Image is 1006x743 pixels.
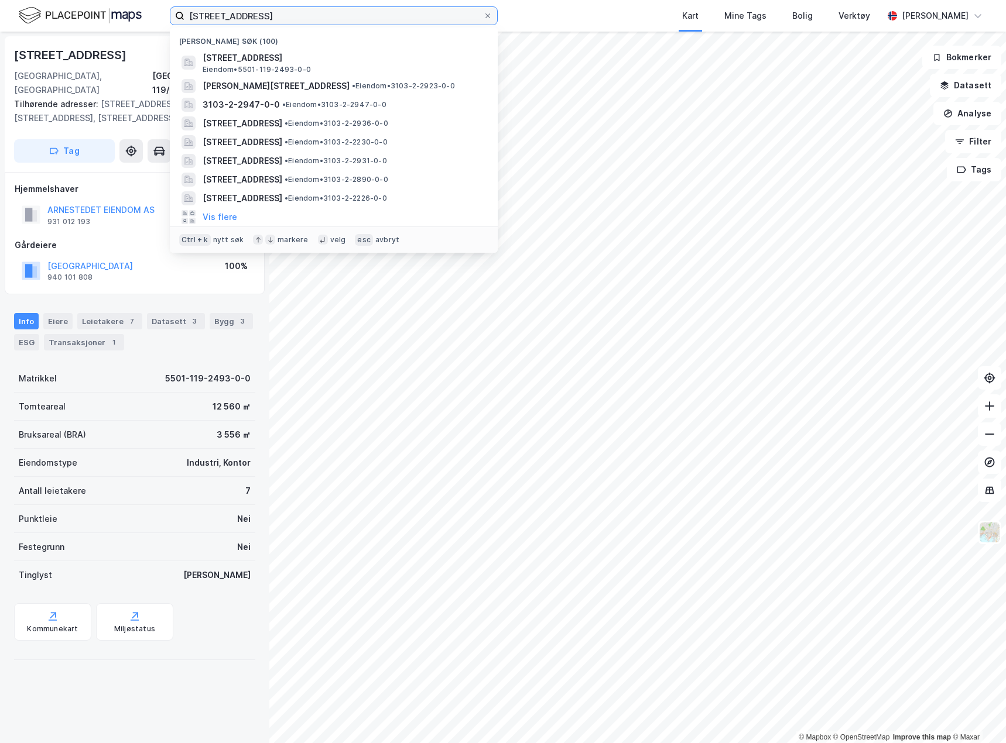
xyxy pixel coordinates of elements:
div: Kommunekart [27,624,78,634]
div: Ctrl + k [179,234,211,246]
div: [GEOGRAPHIC_DATA], 119/2493 [152,69,255,97]
div: Datasett [147,313,205,329]
div: Gårdeiere [15,238,255,252]
div: Eiendomstype [19,456,77,470]
iframe: Chat Widget [947,687,1006,743]
div: markere [278,235,308,245]
div: [PERSON_NAME] [902,9,969,23]
div: 5501-119-2493-0-0 [165,371,251,386]
div: velg [330,235,346,245]
div: Nei [237,512,251,526]
div: 3 [189,315,200,327]
div: 1 [108,336,119,348]
div: ESG [14,334,39,350]
div: Hjemmelshaver [15,182,255,196]
span: • [282,100,286,109]
span: • [285,119,288,128]
div: 100% [225,259,248,273]
button: Bokmerker [922,46,1001,69]
span: [STREET_ADDRESS] [203,116,282,130]
div: Matrikkel [19,371,57,386]
span: Tilhørende adresser: [14,99,101,109]
div: Antall leietakere [19,484,86,498]
div: Kart [682,9,699,23]
div: Festegrunn [19,540,64,554]
span: [STREET_ADDRESS] [203,173,282,187]
button: Filter [945,130,1001,153]
div: Transaksjoner [44,334,124,350]
div: Tinglyst [19,568,52,582]
div: [GEOGRAPHIC_DATA], [GEOGRAPHIC_DATA] [14,69,152,97]
a: Improve this map [893,733,951,741]
span: [STREET_ADDRESS] [203,135,282,149]
div: 7 [245,484,251,498]
a: OpenStreetMap [833,733,890,741]
div: Mine Tags [724,9,767,23]
div: 12 560 ㎡ [213,400,251,414]
a: Mapbox [799,733,831,741]
span: Eiendom • 3103-2-2931-0-0 [285,156,387,166]
span: Eiendom • 3103-2-2923-0-0 [352,81,455,91]
div: esc [355,234,373,246]
span: Eiendom • 3103-2-2890-0-0 [285,175,388,184]
span: Eiendom • 3103-2-2230-0-0 [285,137,388,147]
div: Punktleie [19,512,57,526]
div: Leietakere [77,313,142,329]
div: [STREET_ADDRESS], [STREET_ADDRESS], [STREET_ADDRESS] [14,97,246,125]
span: Eiendom • 5501-119-2493-0-0 [203,65,311,74]
span: • [285,175,288,184]
div: 7 [126,315,138,327]
img: Z [978,521,1001,544]
div: Industri, Kontor [187,456,251,470]
div: [PERSON_NAME] [183,568,251,582]
div: [STREET_ADDRESS] [14,46,129,64]
span: Eiendom • 3103-2-2936-0-0 [285,119,388,128]
span: Eiendom • 3103-2-2226-0-0 [285,194,387,203]
button: Tags [947,158,1001,181]
div: 3 [237,315,248,327]
div: 931 012 193 [47,217,90,226]
span: • [285,156,288,165]
div: Bolig [792,9,813,23]
span: Eiendom • 3103-2-2947-0-0 [282,100,386,109]
button: Datasett [930,74,1001,97]
div: [PERSON_NAME] søk (100) [170,27,498,49]
span: [STREET_ADDRESS] [203,51,484,65]
img: logo.f888ab2527a4732fd821a326f86c7f29.svg [19,5,142,26]
div: avbryt [375,235,399,245]
div: Tomteareal [19,400,66,414]
span: • [285,194,288,202]
span: [STREET_ADDRESS] [203,191,282,205]
input: Søk på adresse, matrikkel, gårdeiere, leietakere eller personer [184,7,483,25]
button: Analyse [933,102,1001,125]
div: nytt søk [213,235,244,245]
button: Vis flere [203,210,237,224]
div: 3 556 ㎡ [217,428,251,442]
span: [PERSON_NAME][STREET_ADDRESS] [203,79,350,93]
span: 3103-2-2947-0-0 [203,98,280,112]
div: Bygg [210,313,253,329]
span: [STREET_ADDRESS] [203,154,282,168]
div: Info [14,313,39,329]
span: • [285,137,288,146]
span: • [352,81,355,90]
div: Kontrollprogram for chat [947,687,1006,743]
div: Bruksareal (BRA) [19,428,86,442]
div: Miljøstatus [114,624,155,634]
div: Nei [237,540,251,554]
div: Eiere [43,313,73,329]
div: 940 101 808 [47,273,93,282]
button: Tag [14,139,115,163]
div: Verktøy [839,9,870,23]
